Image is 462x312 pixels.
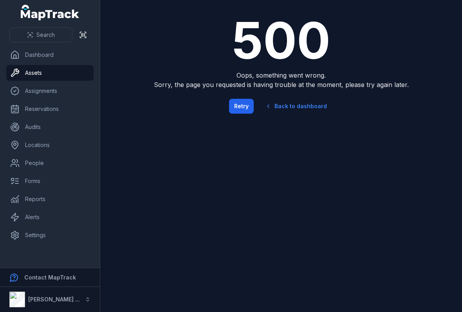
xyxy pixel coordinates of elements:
[9,27,72,42] button: Search
[6,83,94,99] a: Assignments
[137,16,425,66] h1: 500
[21,5,79,20] a: MapTrack
[137,80,425,89] span: Sorry, the page you requested is having trouble at the moment, please try again later.
[258,97,334,115] a: Back to dashboard
[6,173,94,189] a: Forms
[6,191,94,207] a: Reports
[6,65,94,81] a: Assets
[6,47,94,63] a: Dashboard
[36,31,55,39] span: Search
[6,209,94,225] a: Alerts
[28,296,83,303] strong: [PERSON_NAME] Air
[137,71,425,80] span: Oops, something went wrong.
[229,99,254,114] button: Retry
[6,119,94,135] a: Audits
[6,101,94,117] a: Reservations
[6,227,94,243] a: Settings
[6,137,94,153] a: Locations
[24,274,76,281] strong: Contact MapTrack
[6,155,94,171] a: People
